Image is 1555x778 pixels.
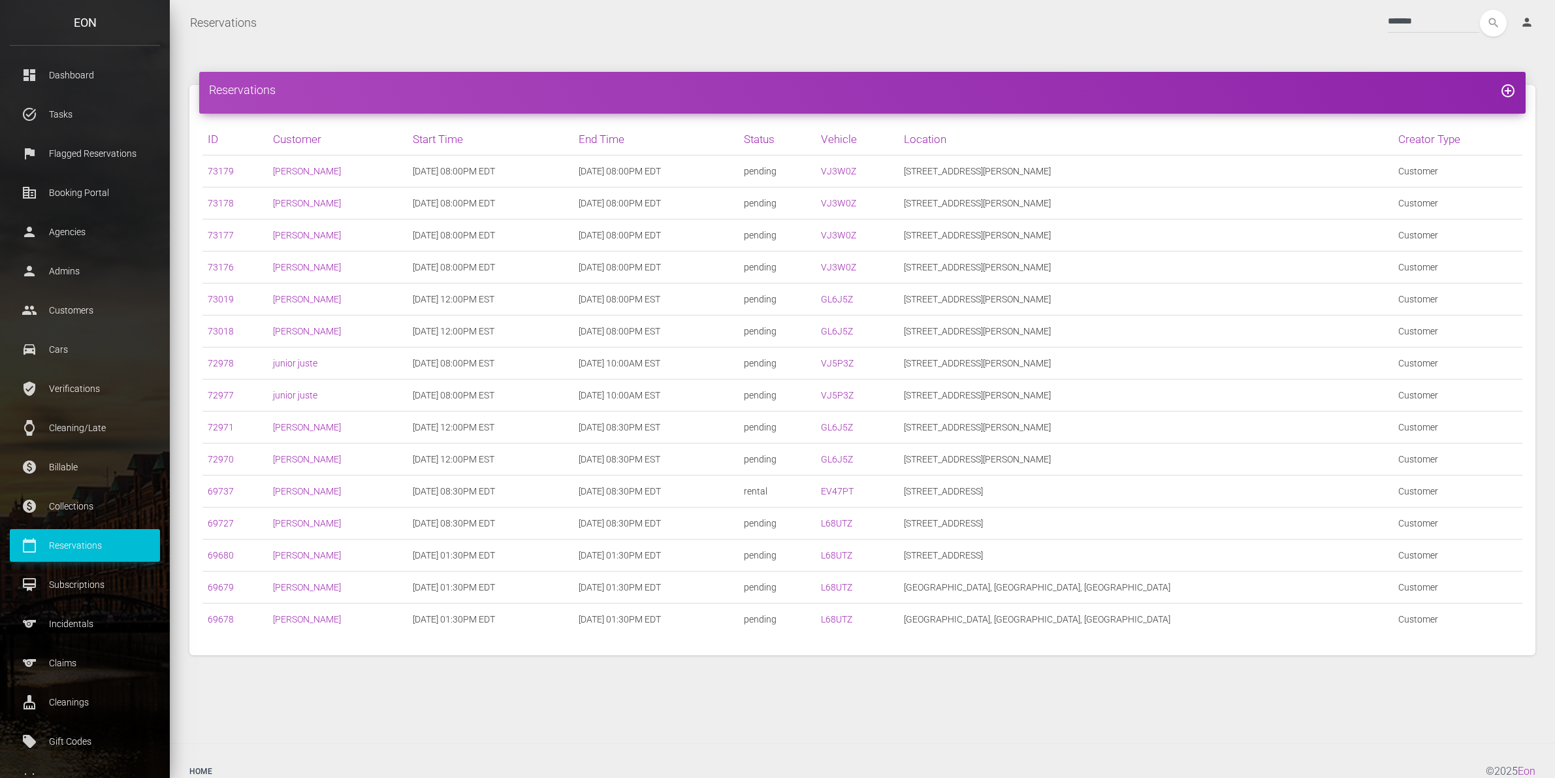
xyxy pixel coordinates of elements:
[208,166,234,176] a: 73179
[10,216,160,248] a: person Agencies
[268,123,408,155] th: Customer
[739,155,816,187] td: pending
[208,518,234,528] a: 69727
[208,294,234,304] a: 73019
[739,444,816,476] td: pending
[408,540,573,572] td: [DATE] 01:30PM EDT
[899,123,1393,155] th: Location
[20,144,150,163] p: Flagged Reservations
[1393,123,1522,155] th: Creator Type
[739,123,816,155] th: Status
[20,418,150,438] p: Cleaning/Late
[202,123,268,155] th: ID
[1500,83,1516,99] i: add_circle_outline
[1393,187,1522,219] td: Customer
[20,261,150,281] p: Admins
[273,454,341,464] a: [PERSON_NAME]
[10,451,160,483] a: paid Billable
[20,300,150,320] p: Customers
[208,198,234,208] a: 73178
[821,614,852,624] a: L68UTZ
[899,508,1393,540] td: [STREET_ADDRESS]
[408,123,573,155] th: Start Time
[1393,251,1522,284] td: Customer
[408,187,573,219] td: [DATE] 08:00PM EDT
[899,316,1393,348] td: [STREET_ADDRESS][PERSON_NAME]
[573,219,739,251] td: [DATE] 08:00PM EDT
[739,540,816,572] td: pending
[1393,284,1522,316] td: Customer
[573,540,739,572] td: [DATE] 01:30PM EDT
[408,412,573,444] td: [DATE] 12:00PM EST
[899,540,1393,572] td: [STREET_ADDRESS]
[408,508,573,540] td: [DATE] 08:30PM EDT
[1393,380,1522,412] td: Customer
[10,490,160,523] a: paid Collections
[273,422,341,432] a: [PERSON_NAME]
[208,614,234,624] a: 69678
[1520,16,1533,29] i: person
[899,348,1393,380] td: [STREET_ADDRESS][PERSON_NAME]
[573,348,739,380] td: [DATE] 10:00AM EST
[1393,476,1522,508] td: Customer
[208,582,234,592] a: 69679
[573,444,739,476] td: [DATE] 08:30PM EST
[10,725,160,758] a: local_offer Gift Codes
[573,476,739,508] td: [DATE] 08:30PM EDT
[208,390,234,400] a: 72977
[10,255,160,287] a: person Admins
[821,582,852,592] a: L68UTZ
[273,550,341,560] a: [PERSON_NAME]
[208,326,234,336] a: 73018
[10,529,160,562] a: calendar_today Reservations
[408,572,573,604] td: [DATE] 01:30PM EDT
[816,123,899,155] th: Vehicle
[20,614,150,634] p: Incidentals
[208,422,234,432] a: 72971
[821,262,856,272] a: VJ3W0Z
[821,518,852,528] a: L68UTZ
[10,98,160,131] a: task_alt Tasks
[208,550,234,560] a: 69680
[899,187,1393,219] td: [STREET_ADDRESS][PERSON_NAME]
[1393,604,1522,636] td: Customer
[739,508,816,540] td: pending
[20,692,150,712] p: Cleanings
[20,653,150,673] p: Claims
[821,550,852,560] a: L68UTZ
[10,568,160,601] a: card_membership Subscriptions
[20,457,150,477] p: Billable
[273,358,317,368] a: junior juste
[273,294,341,304] a: [PERSON_NAME]
[20,65,150,85] p: Dashboard
[821,454,853,464] a: GL6J5Z
[208,230,234,240] a: 73177
[1393,540,1522,572] td: Customer
[20,340,150,359] p: Cars
[739,380,816,412] td: pending
[408,155,573,187] td: [DATE] 08:00PM EDT
[10,59,160,91] a: dashboard Dashboard
[20,575,150,594] p: Subscriptions
[20,536,150,555] p: Reservations
[899,476,1393,508] td: [STREET_ADDRESS]
[899,572,1393,604] td: [GEOGRAPHIC_DATA], [GEOGRAPHIC_DATA], [GEOGRAPHIC_DATA]
[273,518,341,528] a: [PERSON_NAME]
[821,326,853,336] a: GL6J5Z
[739,476,816,508] td: rental
[821,294,853,304] a: GL6J5Z
[573,187,739,219] td: [DATE] 08:00PM EDT
[899,444,1393,476] td: [STREET_ADDRESS][PERSON_NAME]
[739,412,816,444] td: pending
[10,137,160,170] a: flag Flagged Reservations
[899,251,1393,284] td: [STREET_ADDRESS][PERSON_NAME]
[20,496,150,516] p: Collections
[1393,316,1522,348] td: Customer
[899,604,1393,636] td: [GEOGRAPHIC_DATA], [GEOGRAPHIC_DATA], [GEOGRAPHIC_DATA]
[899,284,1393,316] td: [STREET_ADDRESS][PERSON_NAME]
[273,262,341,272] a: [PERSON_NAME]
[10,647,160,679] a: sports Claims
[273,614,341,624] a: [PERSON_NAME]
[408,604,573,636] td: [DATE] 01:30PM EDT
[273,486,341,496] a: [PERSON_NAME]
